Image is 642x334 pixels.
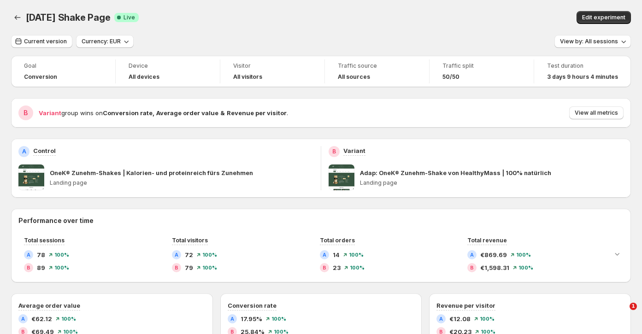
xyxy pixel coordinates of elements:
[202,252,217,258] span: 100%
[18,164,44,190] img: OneK® Zunehm-Shakes | Kalorien- und proteinreich fürs Zunehmen
[227,109,287,117] strong: Revenue per visitor
[547,62,618,70] span: Test duration
[554,35,631,48] button: View by: All sessions
[129,62,207,70] span: Device
[18,216,624,225] h2: Performance over time
[175,265,178,270] h2: B
[185,250,193,259] span: 72
[124,14,135,21] span: Live
[24,61,102,82] a: GoalConversion
[569,106,624,119] button: View all metrics
[467,237,507,244] span: Total revenue
[37,263,45,272] span: 89
[61,316,76,322] span: 100%
[50,168,253,177] p: OneK® Zunehm-Shakes | Kalorien- und proteinreich fürs Zunehmen
[39,109,61,117] span: Variant
[33,146,56,155] p: Control
[575,109,618,117] span: View all metrics
[323,265,326,270] h2: B
[228,301,277,310] h3: Conversion rate
[323,252,326,258] h2: A
[333,263,341,272] span: 23
[54,265,69,270] span: 100%
[129,61,207,82] a: DeviceAll devices
[343,146,365,155] p: Variant
[442,73,459,81] span: 50/50
[338,62,416,70] span: Traffic source
[320,237,355,244] span: Total orders
[338,61,416,82] a: Traffic sourceAll sources
[230,316,234,322] h2: A
[54,252,69,258] span: 100%
[271,316,286,322] span: 100%
[480,263,509,272] span: €1,598.31
[22,148,26,155] h2: A
[350,265,365,270] span: 100%
[156,109,218,117] strong: Average order value
[129,73,159,81] h4: All devices
[27,265,30,270] h2: B
[76,35,134,48] button: Currency: EUR
[436,301,495,310] h3: Revenue per visitor
[202,265,217,270] span: 100%
[24,38,67,45] span: Current version
[24,237,65,244] span: Total sessions
[24,62,102,70] span: Goal
[470,252,474,258] h2: A
[185,263,193,272] span: 79
[37,250,45,259] span: 78
[442,62,521,70] span: Traffic split
[360,179,624,187] p: Landing page
[582,14,625,21] span: Edit experiment
[547,73,618,81] span: 3 days 9 hours 4 minutes
[333,250,340,259] span: 14
[26,12,111,23] span: [DATE] Shake Page
[175,252,178,258] h2: A
[480,250,507,259] span: €869.69
[516,252,531,258] span: 100%
[611,247,624,260] button: Expand chart
[338,73,370,81] h4: All sources
[349,252,364,258] span: 100%
[39,109,288,117] span: group wins on .
[233,61,312,82] a: VisitorAll visitors
[50,179,313,187] p: Landing page
[332,148,336,155] h2: B
[439,316,443,322] h2: A
[241,314,262,323] span: 17.95%
[470,265,474,270] h2: B
[233,62,312,70] span: Visitor
[82,38,121,45] span: Currency: EUR
[220,109,225,117] strong: &
[11,35,72,48] button: Current version
[329,164,354,190] img: Adap: OneK® Zunehm-Shake von HealthyMass | 100% natürlich
[577,11,631,24] button: Edit experiment
[560,38,618,45] span: View by: All sessions
[233,73,262,81] h4: All visitors
[24,108,28,117] h2: B
[449,314,471,323] span: €12.08
[31,314,52,323] span: €62.12
[27,252,30,258] h2: A
[103,109,153,117] strong: Conversion rate
[153,109,154,117] strong: ,
[360,168,551,177] p: Adap: OneK® Zunehm-Shake von HealthyMass | 100% natürlich
[11,11,24,24] button: Back
[480,316,495,322] span: 100%
[442,61,521,82] a: Traffic split50/50
[21,316,25,322] h2: A
[18,301,80,310] h3: Average order value
[547,61,618,82] a: Test duration3 days 9 hours 4 minutes
[611,303,633,325] iframe: Intercom live chat
[630,303,637,310] span: 1
[172,237,208,244] span: Total visitors
[518,265,533,270] span: 100%
[24,73,57,81] span: Conversion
